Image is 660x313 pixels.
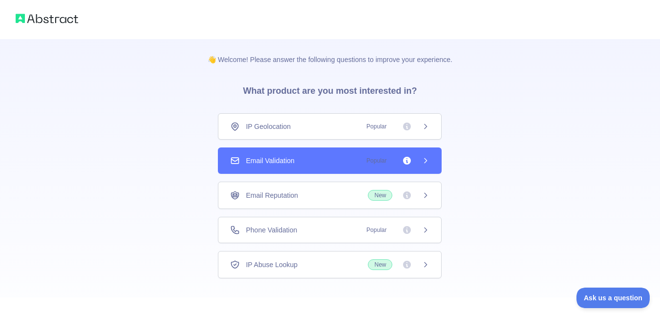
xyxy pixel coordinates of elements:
span: New [368,259,392,270]
span: IP Geolocation [246,122,291,131]
span: Phone Validation [246,225,297,235]
span: IP Abuse Lookup [246,260,298,270]
span: Popular [361,156,392,166]
span: New [368,190,392,201]
span: Popular [361,122,392,131]
span: Popular [361,225,392,235]
span: Email Reputation [246,190,298,200]
img: Abstract logo [16,12,78,25]
h3: What product are you most interested in? [227,64,432,113]
iframe: Toggle Customer Support [576,288,650,308]
span: Email Validation [246,156,294,166]
p: 👋 Welcome! Please answer the following questions to improve your experience. [192,39,468,64]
